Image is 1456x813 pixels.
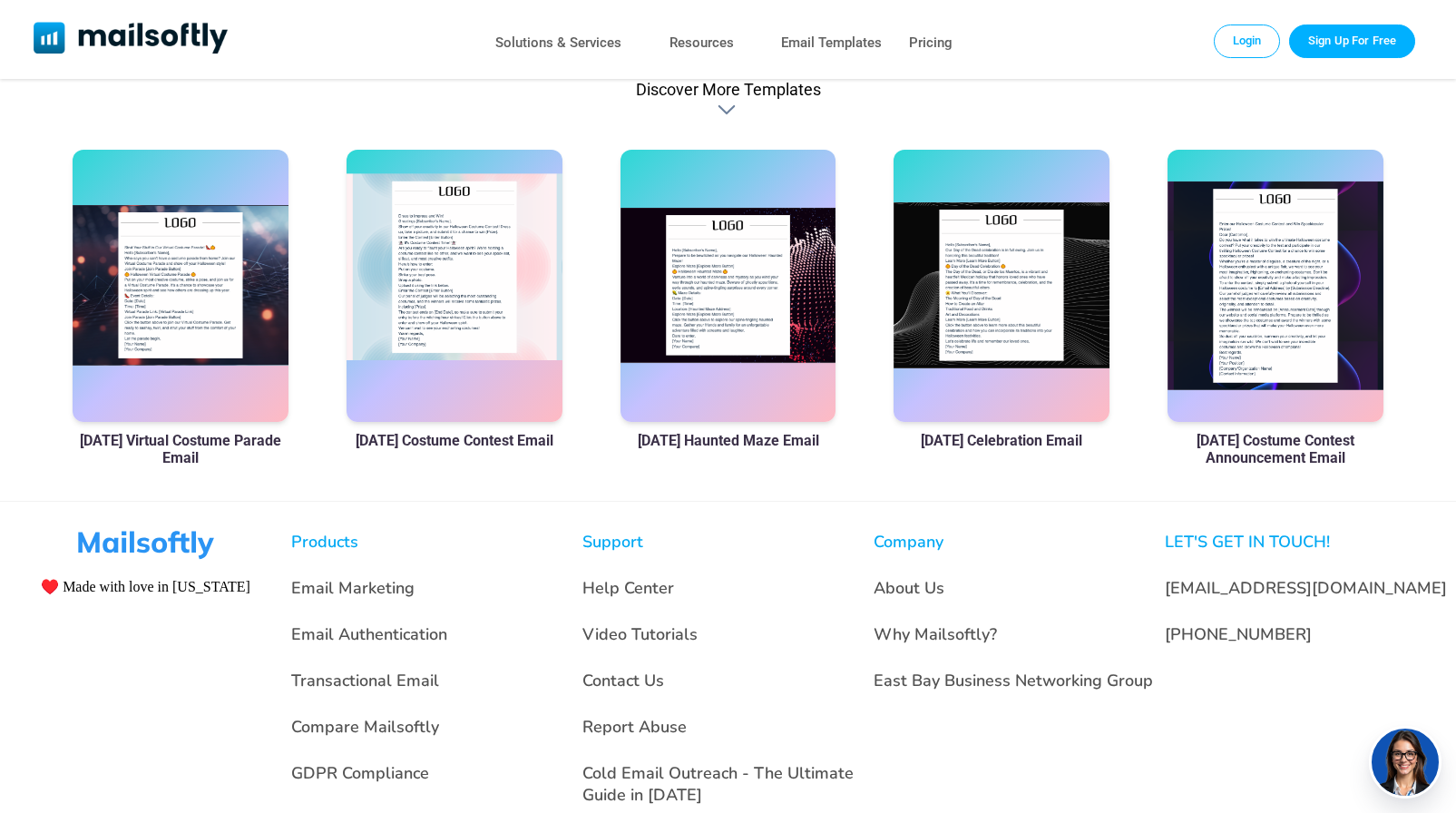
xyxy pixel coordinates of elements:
[874,623,997,645] a: Why Mailsoftly?
[291,670,439,691] a: Transactional Email
[582,716,687,738] a: Report Abuse
[669,30,734,56] a: Resources
[34,22,229,57] a: Mailsoftly
[73,432,288,466] a: [DATE] Virtual Costume Parade Email
[291,577,415,599] a: Email Marketing
[582,670,664,691] a: Contact Us
[582,623,698,645] a: Video Tutorials
[1165,577,1447,599] a: [EMAIL_ADDRESS][DOMAIN_NAME]
[1289,24,1415,57] a: Trial
[582,762,854,806] a: Cold Email Outreach - The Ultimate Guide in [DATE]
[495,30,621,56] a: Solutions & Services
[638,432,819,449] a: [DATE] Haunted Maze Email
[1214,24,1281,57] a: Login
[781,30,882,56] a: Email Templates
[909,30,953,56] a: Pricing
[1165,623,1312,645] a: [PHONE_NUMBER]
[41,578,250,595] span: ♥️ Made with love in [US_STATE]
[356,432,553,449] a: [DATE] Costume Contest Email
[291,716,439,738] a: Compare Mailsoftly
[636,80,821,99] div: Discover More Templates
[921,432,1082,449] a: [DATE] Celebration Email
[874,577,944,599] a: About Us
[582,577,674,599] a: Help Center
[291,762,429,784] a: GDPR Compliance
[291,623,447,645] a: Email Authentication
[718,101,739,119] div: Discover More Templates
[874,670,1153,691] a: East Bay Business Networking Group
[1168,432,1383,466] a: [DATE] Costume Contest Announcement Email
